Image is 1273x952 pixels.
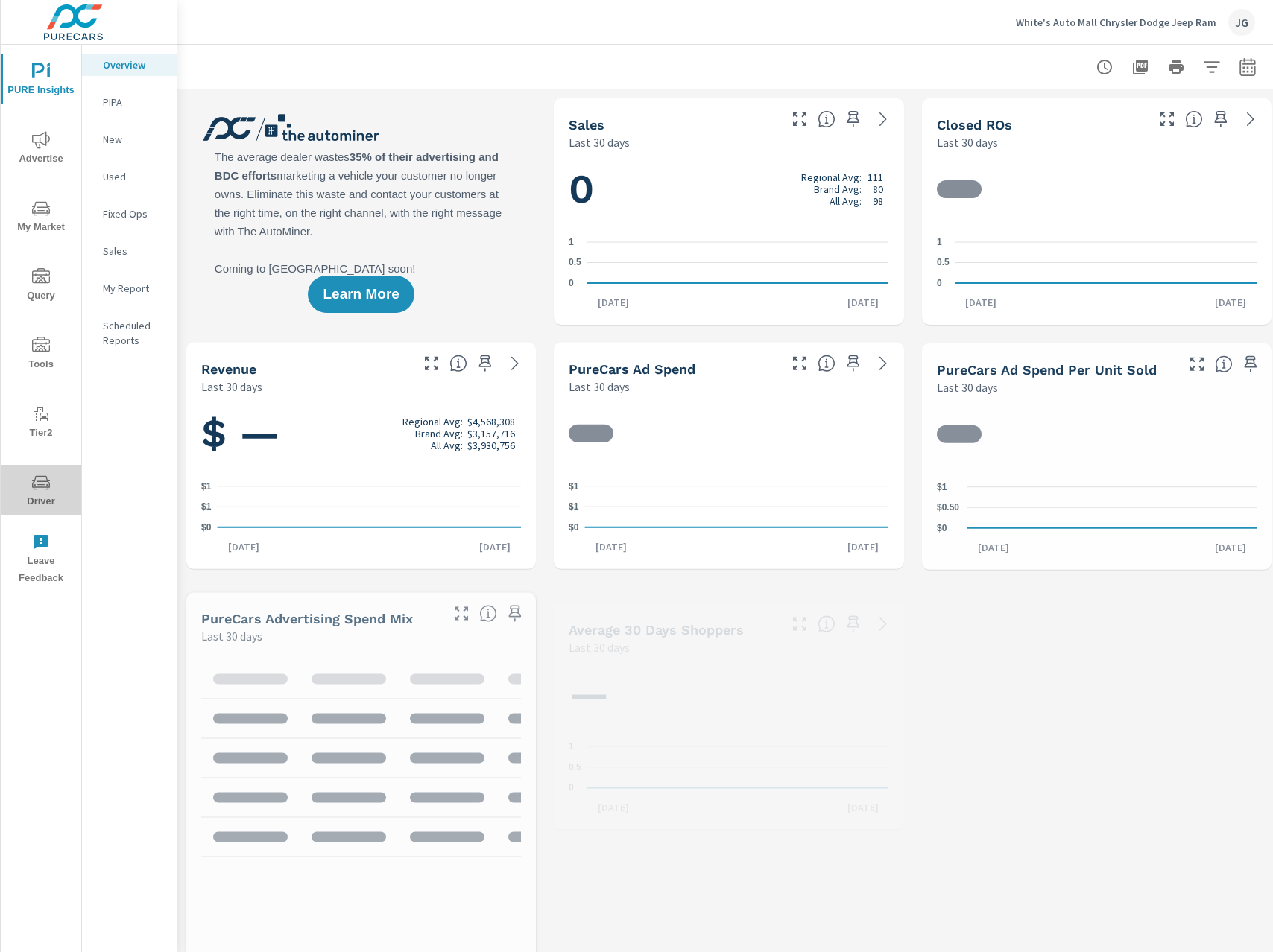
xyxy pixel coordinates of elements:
div: Sales [82,240,177,262]
p: [DATE] [1204,295,1257,310]
div: JG [1228,9,1255,36]
h1: — [569,668,888,719]
p: [DATE] [587,295,639,310]
a: See more details in report [871,107,895,131]
span: Number of vehicles sold by the dealership over the selected date range. [Source: This data is sou... [818,110,835,128]
span: Total sales revenue over the selected date range. [Source: This data is sourced from the dealer’s... [449,355,467,372]
button: Print Report [1161,52,1191,82]
text: 1 [937,237,942,247]
div: My Report [82,277,177,299]
h1: 0 [569,164,888,215]
span: Save this to your personalized report [841,352,865,375]
div: Used [82,165,177,188]
p: Scheduled Reports [103,318,165,348]
button: Make Fullscreen [420,352,443,375]
p: New [103,132,165,147]
div: Overview [82,54,177,76]
text: $1 [569,481,579,492]
p: [DATE] [967,540,1020,555]
span: Save this to your personalized report [503,601,527,625]
a: See more details in report [503,352,527,375]
span: PURE Insights [5,63,77,99]
text: 0.5 [569,258,581,268]
h5: Average 30 Days Shoppers [569,622,744,638]
p: Overview [103,57,165,72]
text: 1 [569,742,574,752]
text: $1 [937,482,947,492]
span: Learn More [323,288,399,301]
button: Select Date Range [1233,52,1263,82]
h1: $ — [201,407,521,458]
h5: PureCars Advertising Spend Mix [201,611,413,626]
h5: Closed ROs [937,117,1012,133]
p: [DATE] [587,800,639,815]
p: 111 [868,171,883,183]
text: 0 [569,783,574,793]
p: [DATE] [1204,540,1257,555]
text: 0 [937,278,942,288]
p: 98 [873,195,883,207]
p: Last 30 days [937,133,998,151]
p: $4,568,308 [467,415,515,427]
span: Number of Repair Orders Closed by the selected dealership group over the selected time range. [So... [1185,110,1203,128]
text: $1 [569,501,579,512]
text: $1 [201,481,212,492]
p: My Report [103,281,165,296]
a: See more details in report [1239,107,1263,131]
button: Learn More [308,276,414,313]
text: $0 [201,522,212,533]
p: Used [103,169,165,184]
button: Make Fullscreen [788,107,812,131]
p: Brand Avg: [415,427,463,439]
p: $3,930,756 [467,439,515,451]
p: [DATE] [218,539,270,554]
span: Tier2 [5,405,77,442]
div: PIPA [82,91,177,113]
p: Fixed Ops [103,206,165,221]
span: Save this to your personalized report [1239,352,1263,376]
p: Last 30 days [937,378,998,396]
span: This table looks at how you compare to the amount of budget you spend per channel as opposed to y... [479,604,497,622]
div: Scheduled Reports [82,314,177,352]
span: Average cost of advertising per each vehicle sold at the dealer over the selected date range. The... [1215,355,1233,373]
p: [DATE] [585,539,637,554]
button: Make Fullscreen [788,352,812,375]
span: Leave Feedback [5,533,77,587]
span: My Market [5,200,77,236]
p: Last 30 days [569,378,630,396]
p: [DATE] [955,295,1007,310]
button: Apply Filters [1197,52,1227,82]
button: "Export Report to PDF" [1125,52,1155,82]
span: Save this to your personalized report [473,352,497,375]
span: Total cost of media for all PureCars channels for the selected dealership group over the selected... [818,355,835,372]
div: nav menu [1,45,81,593]
p: Brand Avg: [814,183,862,195]
text: $1 [201,501,212,512]
p: PIPA [103,95,165,110]
span: Advertise [5,131,77,168]
p: Regional Avg: [801,171,862,183]
h5: Revenue [201,361,256,377]
p: 80 [873,183,883,195]
a: See more details in report [871,612,895,636]
h5: Sales [569,117,604,133]
button: Make Fullscreen [449,601,473,625]
text: 0 [569,278,574,288]
p: Last 30 days [201,378,262,396]
span: Save this to your personalized report [841,612,865,636]
a: See more details in report [871,352,895,375]
span: Save this to your personalized report [1209,107,1233,131]
button: Make Fullscreen [788,612,812,636]
p: $3,157,716 [467,427,515,439]
text: 1 [569,237,574,247]
span: Save this to your personalized report [841,107,865,131]
p: All Avg: [830,195,862,207]
p: Last 30 days [569,133,630,151]
span: A rolling 30 day total of daily Shoppers on the dealership website, averaged over the selected da... [818,615,835,633]
p: [DATE] [837,539,889,554]
span: Query [5,268,77,305]
p: All Avg: [431,439,463,451]
p: Sales [103,244,165,258]
p: White's Auto Mall Chrysler Dodge Jeep Ram [1016,16,1216,29]
p: Last 30 days [569,638,630,656]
